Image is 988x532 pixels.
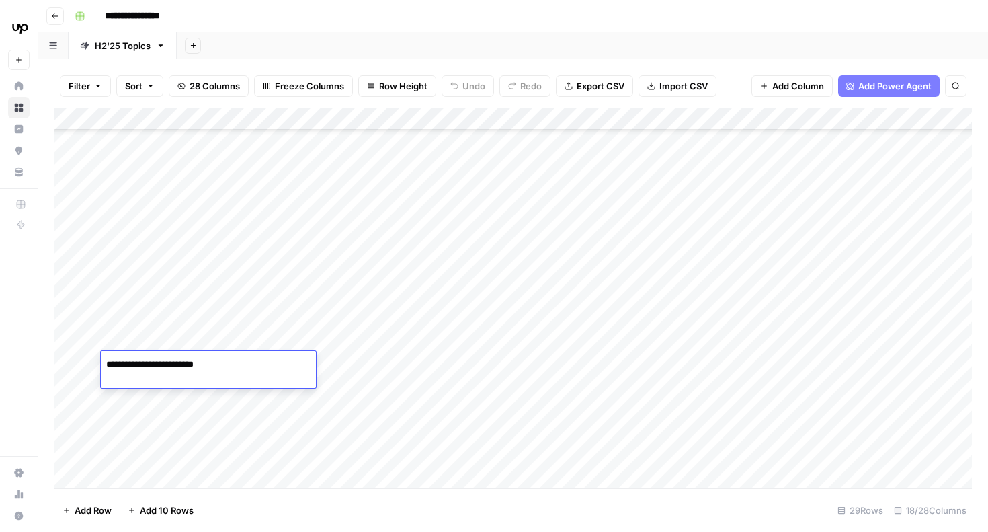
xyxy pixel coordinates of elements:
[838,75,940,97] button: Add Power Agent
[75,504,112,517] span: Add Row
[358,75,436,97] button: Row Height
[442,75,494,97] button: Undo
[254,75,353,97] button: Freeze Columns
[379,79,427,93] span: Row Height
[190,79,240,93] span: 28 Columns
[556,75,633,97] button: Export CSV
[8,15,32,40] img: Upwork Logo
[520,79,542,93] span: Redo
[54,500,120,521] button: Add Row
[8,462,30,484] a: Settings
[832,500,889,521] div: 29 Rows
[140,504,194,517] span: Add 10 Rows
[499,75,550,97] button: Redo
[577,79,624,93] span: Export CSV
[8,505,30,527] button: Help + Support
[8,140,30,161] a: Opportunities
[125,79,142,93] span: Sort
[275,79,344,93] span: Freeze Columns
[95,39,151,52] div: H2'25 Topics
[858,79,932,93] span: Add Power Agent
[60,75,111,97] button: Filter
[751,75,833,97] button: Add Column
[772,79,824,93] span: Add Column
[8,75,30,97] a: Home
[169,75,249,97] button: 28 Columns
[120,500,202,521] button: Add 10 Rows
[116,75,163,97] button: Sort
[639,75,716,97] button: Import CSV
[889,500,972,521] div: 18/28 Columns
[8,97,30,118] a: Browse
[8,161,30,183] a: Your Data
[659,79,708,93] span: Import CSV
[69,79,90,93] span: Filter
[8,118,30,140] a: Insights
[8,484,30,505] a: Usage
[462,79,485,93] span: Undo
[69,32,177,59] a: H2'25 Topics
[8,11,30,44] button: Workspace: Upwork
